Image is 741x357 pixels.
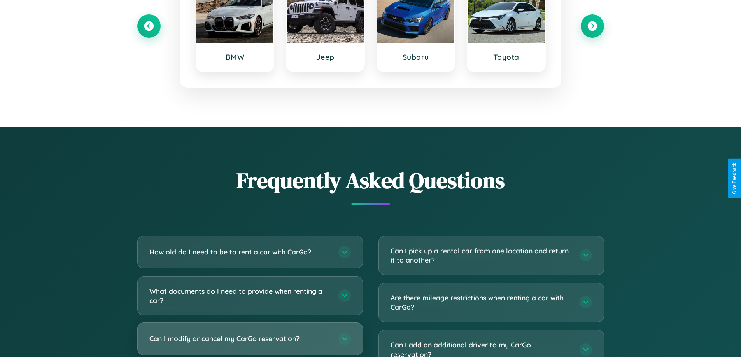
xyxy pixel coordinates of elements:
h3: What documents do I need to provide when renting a car? [149,286,331,305]
h3: Toyota [475,52,537,62]
h3: Are there mileage restrictions when renting a car with CarGo? [391,293,572,312]
h3: Jeep [294,52,356,62]
h3: BMW [204,52,266,62]
div: Give Feedback [732,163,737,194]
h3: How old do I need to be to rent a car with CarGo? [149,247,331,257]
h2: Frequently Asked Questions [137,165,604,195]
h3: Can I modify or cancel my CarGo reservation? [149,334,331,343]
h3: Subaru [385,52,447,62]
h3: Can I pick up a rental car from one location and return it to another? [391,246,572,265]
